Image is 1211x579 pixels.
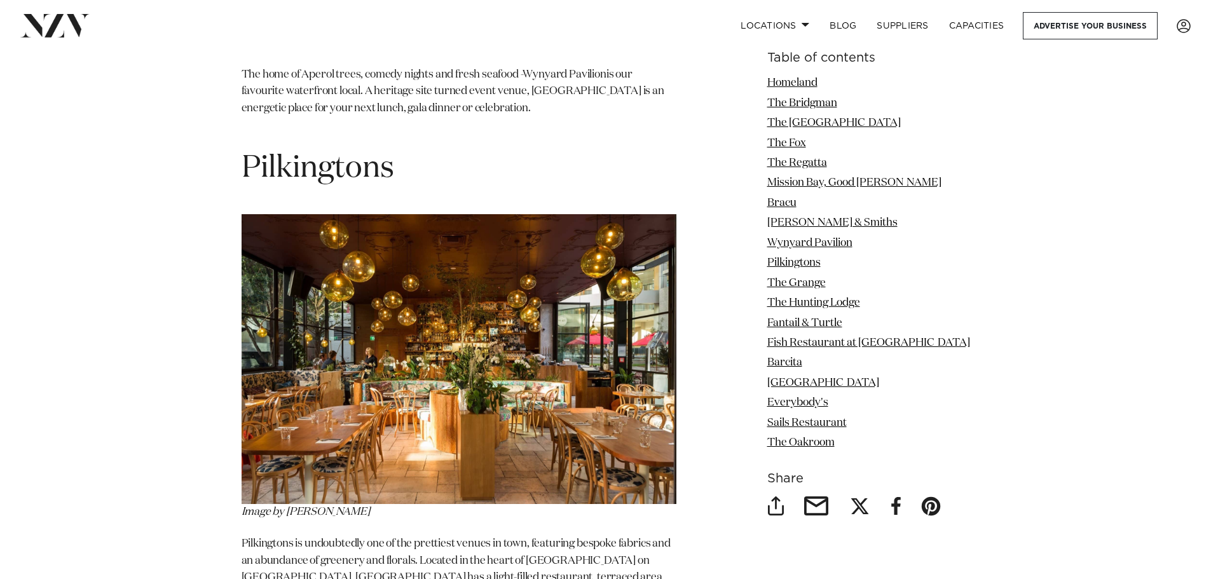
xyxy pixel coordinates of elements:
h6: Table of contents [767,51,970,65]
a: The Grange [767,277,826,288]
a: Capacities [939,12,1015,39]
span: The home of Aperol trees, comedy nights and fresh seafood - [242,69,523,80]
a: Everybody's [767,397,828,408]
a: Homeland [767,78,818,88]
a: [PERSON_NAME] & Smiths [767,217,898,228]
span: Pilkingtons [242,153,394,184]
a: Wynyard Pavilion [767,238,852,249]
span: Image by [PERSON_NAME] [242,507,370,517]
a: The Hunting Lodge [767,297,860,308]
a: The [GEOGRAPHIC_DATA] [767,118,901,128]
a: Fish Restaurant at [GEOGRAPHIC_DATA] [767,337,970,348]
a: The Fox [767,137,806,148]
a: Barcita [767,357,802,368]
p: Wynyard Pavilion [242,67,676,133]
img: nzv-logo.png [20,14,90,37]
a: Mission Bay, Good [PERSON_NAME] [767,177,941,188]
span: is our favourite waterfront local. A heritage site turned event venue, [GEOGRAPHIC_DATA] is an en... [242,69,664,114]
a: Locations [730,12,819,39]
h6: Share [767,472,970,485]
a: Pilkingtons [767,257,821,268]
a: Bracu [767,198,797,208]
a: The Bridgman [767,97,837,108]
a: BLOG [819,12,866,39]
a: SUPPLIERS [866,12,938,39]
a: Fantail & Turtle [767,317,842,328]
a: Advertise your business [1023,12,1158,39]
a: The Oakroom [767,437,835,448]
a: Sails Restaurant [767,417,847,428]
a: The Regatta [767,158,827,168]
a: [GEOGRAPHIC_DATA] [767,378,879,388]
